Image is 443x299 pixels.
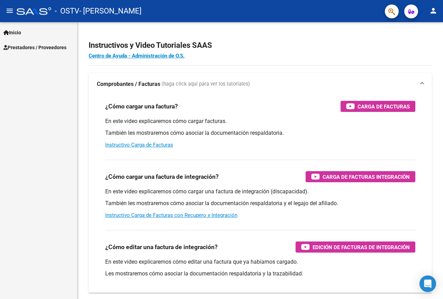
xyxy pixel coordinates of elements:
[105,117,415,125] p: En este video explicaremos cómo cargar facturas.
[306,171,415,182] button: Carga de Facturas Integración
[105,129,415,137] p: También les mostraremos cómo asociar la documentación respaldatoria.
[105,102,178,111] h3: ¿Cómo cargar una factura?
[105,212,237,218] a: Instructivo Carga de Facturas con Recupero x Integración
[105,242,218,252] h3: ¿Cómo editar una factura de integración?
[358,102,410,111] span: Carga de Facturas
[105,188,415,195] p: En este video explicaremos cómo cargar una factura de integración (discapacidad).
[419,275,436,292] div: Open Intercom Messenger
[89,39,432,52] h2: Instructivos y Video Tutoriales SAAS
[313,243,410,252] span: Edición de Facturas de integración
[89,95,432,293] div: Comprobantes / Facturas (haga click aquí para ver los tutoriales)
[429,7,437,15] mat-icon: person
[3,29,21,36] span: Inicio
[79,3,142,19] span: - [PERSON_NAME]
[323,173,410,181] span: Carga de Facturas Integración
[162,80,250,88] span: (haga click aquí para ver los tutoriales)
[105,258,415,266] p: En este video explicaremos cómo editar una factura que ya habíamos cargado.
[341,101,415,112] button: Carga de Facturas
[105,142,173,148] a: Instructivo Carga de Facturas
[55,3,79,19] span: - OSTV
[296,241,415,253] button: Edición de Facturas de integración
[97,80,160,88] strong: Comprobantes / Facturas
[89,73,432,95] mat-expansion-panel-header: Comprobantes / Facturas (haga click aquí para ver los tutoriales)
[3,44,66,51] span: Prestadores / Proveedores
[89,53,184,59] a: Centro de Ayuda - Administración de O.S.
[105,200,415,207] p: También les mostraremos cómo asociar la documentación respaldatoria y el legajo del afiliado.
[105,270,415,278] p: Les mostraremos cómo asociar la documentación respaldatoria y la trazabilidad.
[6,7,14,15] mat-icon: menu
[105,172,219,182] h3: ¿Cómo cargar una factura de integración?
